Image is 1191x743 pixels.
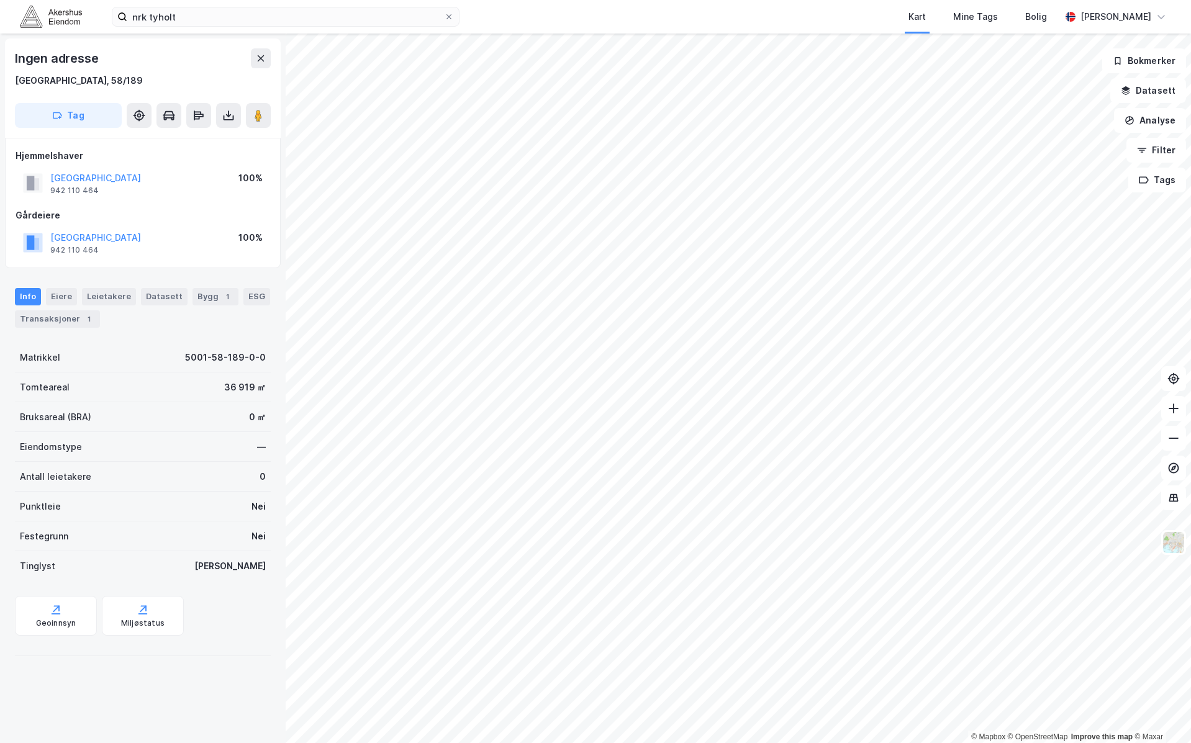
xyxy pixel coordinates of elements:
[251,529,266,544] div: Nei
[221,290,233,303] div: 1
[15,73,143,88] div: [GEOGRAPHIC_DATA], 58/189
[1110,78,1186,103] button: Datasett
[238,230,263,245] div: 100%
[185,350,266,365] div: 5001-58-189-0-0
[20,529,68,544] div: Festegrunn
[141,288,188,305] div: Datasett
[20,469,91,484] div: Antall leietakere
[1128,168,1186,192] button: Tags
[1162,531,1185,554] img: Z
[50,245,99,255] div: 942 110 464
[908,9,926,24] div: Kart
[1008,732,1068,741] a: OpenStreetMap
[260,469,266,484] div: 0
[15,103,122,128] button: Tag
[257,439,266,454] div: —
[82,288,136,305] div: Leietakere
[15,48,101,68] div: Ingen adresse
[15,310,100,328] div: Transaksjoner
[953,9,998,24] div: Mine Tags
[16,208,270,223] div: Gårdeiere
[121,618,165,628] div: Miljøstatus
[1025,9,1047,24] div: Bolig
[1080,9,1151,24] div: [PERSON_NAME]
[20,410,91,425] div: Bruksareal (BRA)
[971,732,1005,741] a: Mapbox
[249,410,266,425] div: 0 ㎡
[1129,683,1191,743] div: Kontrollprogram for chat
[194,559,266,574] div: [PERSON_NAME]
[20,499,61,514] div: Punktleie
[16,148,270,163] div: Hjemmelshaver
[1102,48,1186,73] button: Bokmerker
[20,380,70,395] div: Tomteareal
[192,288,238,305] div: Bygg
[1126,138,1186,163] button: Filter
[46,288,77,305] div: Eiere
[20,559,55,574] div: Tinglyst
[20,350,60,365] div: Matrikkel
[50,186,99,196] div: 942 110 464
[20,6,82,27] img: akershus-eiendom-logo.9091f326c980b4bce74ccdd9f866810c.svg
[238,171,263,186] div: 100%
[1071,732,1133,741] a: Improve this map
[1114,108,1186,133] button: Analyse
[1129,683,1191,743] iframe: Chat Widget
[127,7,444,26] input: Søk på adresse, matrikkel, gårdeiere, leietakere eller personer
[36,618,76,628] div: Geoinnsyn
[243,288,270,305] div: ESG
[83,313,95,325] div: 1
[15,288,41,305] div: Info
[224,380,266,395] div: 36 919 ㎡
[20,439,82,454] div: Eiendomstype
[251,499,266,514] div: Nei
